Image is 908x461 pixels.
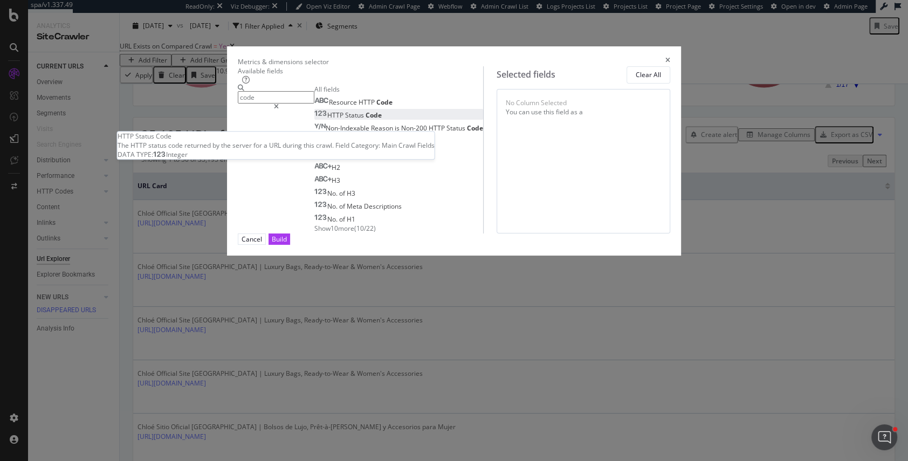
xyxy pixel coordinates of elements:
[272,235,287,244] div: Build
[314,85,483,94] div: All fields
[118,132,435,141] div: HTTP Status Code
[429,123,446,133] span: HTTP
[871,424,897,450] iframe: Intercom live chat
[347,215,355,224] span: H1
[446,123,467,133] span: Status
[339,189,347,198] span: of
[636,70,661,79] div: Clear All
[497,68,555,81] div: Selected fields
[347,202,364,211] span: Meta
[627,66,670,84] button: Clear All
[166,150,188,159] span: Integer
[506,98,567,107] div: No Column Selected
[359,98,376,107] span: HTTP
[665,57,670,66] div: times
[332,176,340,185] span: H3
[329,98,359,107] span: Resource
[371,123,395,133] span: Reason
[238,57,329,66] div: Metrics & dimensions selector
[364,202,402,211] span: Descriptions
[242,235,262,244] div: Cancel
[345,111,366,120] span: Status
[332,163,340,172] span: H2
[118,141,435,150] div: The HTTP status code returned by the server for a URL during this crawl. Field Category: Main Cra...
[314,224,354,233] span: Show 10 more
[339,215,347,224] span: of
[506,107,661,116] div: You can use this field as a
[118,150,153,159] span: DATA TYPE:
[467,123,483,133] span: Code
[376,98,393,107] span: Code
[354,224,376,233] span: ( 10 / 22 )
[395,123,401,133] span: is
[347,189,355,198] span: H3
[327,215,339,224] span: No.
[269,233,290,245] button: Build
[327,111,345,120] span: HTTP
[227,46,681,256] div: modal
[326,123,371,133] span: Non-Indexable
[327,189,339,198] span: No.
[366,111,382,120] span: Code
[339,202,347,211] span: of
[238,66,483,75] div: Available fields
[238,91,314,104] input: Search by field name
[401,123,429,133] span: Non-200
[238,233,266,245] button: Cancel
[327,202,339,211] span: No.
